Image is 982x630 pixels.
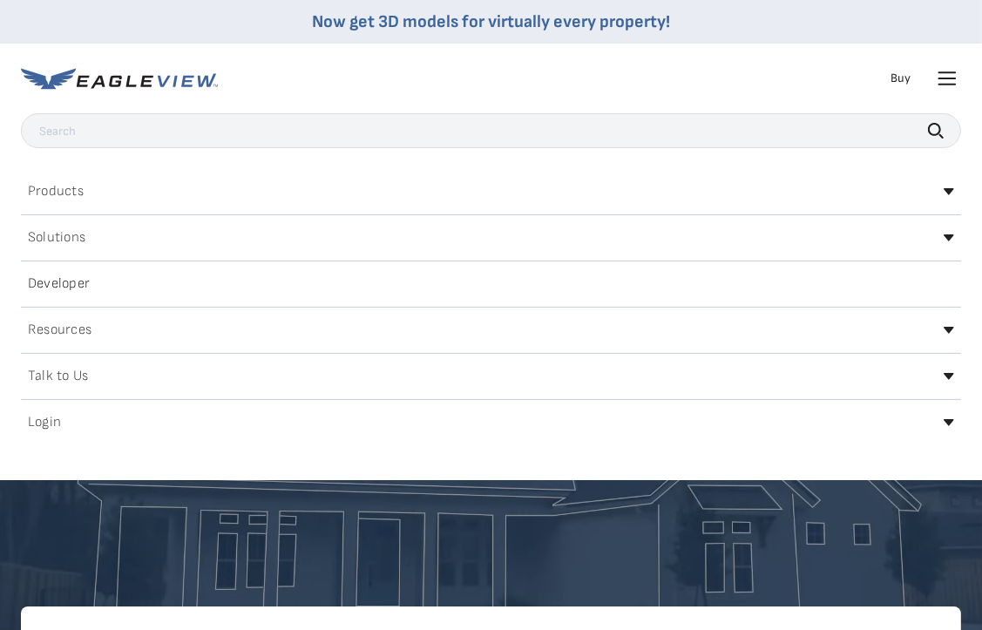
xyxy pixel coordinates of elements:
[21,270,961,298] a: Developer
[28,277,90,291] h2: Developer
[28,231,85,245] h2: Solutions
[28,323,91,337] h2: Resources
[28,369,88,383] h2: Talk to Us
[21,113,961,148] input: Search
[28,185,84,199] h2: Products
[891,71,911,86] a: Buy
[28,416,61,430] h2: Login
[312,11,670,32] a: Now get 3D models for virtually every property!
